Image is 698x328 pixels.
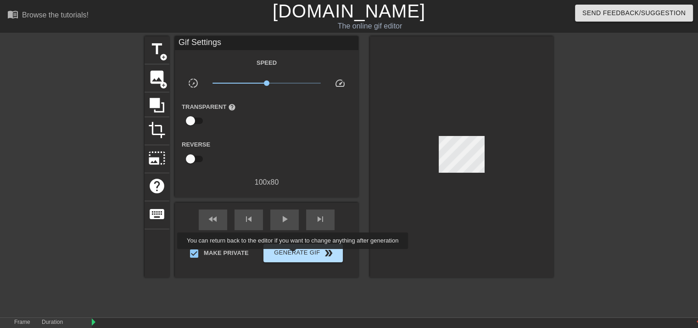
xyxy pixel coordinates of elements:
span: photo_size_select_large [148,149,166,167]
label: Reverse [182,140,210,149]
span: Generate Gif [267,248,339,259]
span: slow_motion_video [188,78,199,89]
label: Duration [42,320,63,325]
button: Send Feedback/Suggestion [575,5,693,22]
span: Send Feedback/Suggestion [582,7,686,19]
label: Transparent [182,102,236,112]
label: Speed [257,58,277,68]
span: image [148,68,166,86]
span: crop [148,121,166,139]
span: skip_next [315,214,326,225]
div: Browse the tutorials! [22,11,89,19]
span: add_circle [160,81,168,89]
span: menu_book [7,9,18,20]
span: fast_rewind [207,214,218,225]
span: add_circle [160,53,168,61]
div: The online gif editor [237,21,503,32]
a: [DOMAIN_NAME] [273,1,425,21]
a: Browse the tutorials! [7,9,89,23]
span: Make Private [204,249,249,258]
span: keyboard [148,205,166,223]
span: skip_previous [243,214,254,225]
span: play_arrow [279,214,290,225]
div: Gif Settings [175,36,358,50]
button: Generate Gif [263,244,343,262]
span: help [148,177,166,195]
span: double_arrow [323,248,334,259]
div: 100 x 80 [175,177,358,188]
span: help [228,103,236,111]
span: speed [335,78,346,89]
span: title [148,40,166,58]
